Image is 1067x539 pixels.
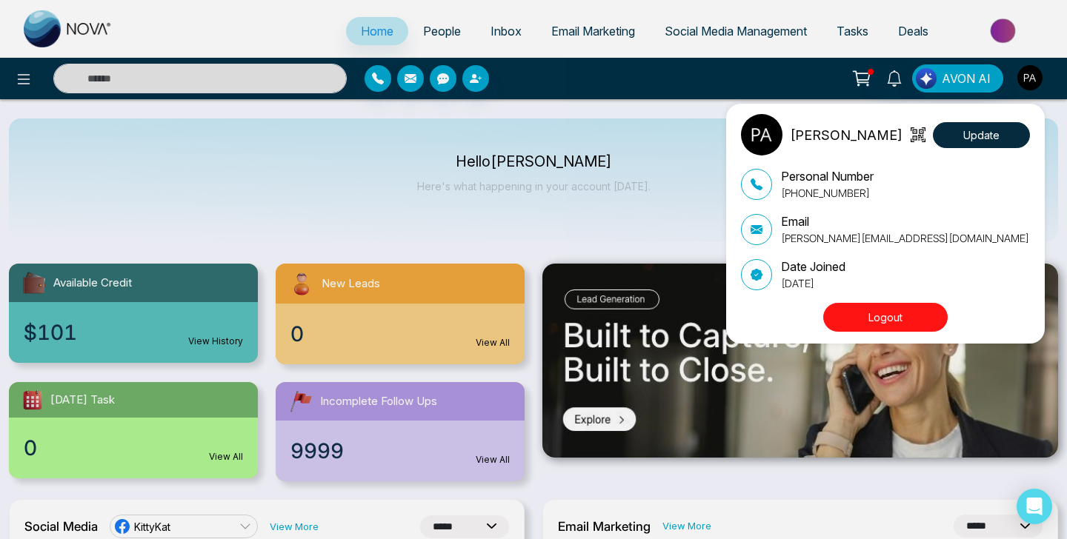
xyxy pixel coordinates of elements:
[781,258,845,275] p: Date Joined
[790,125,903,145] p: [PERSON_NAME]
[781,275,845,291] p: [DATE]
[781,212,1029,230] p: Email
[781,167,874,185] p: Personal Number
[1017,489,1052,524] div: Open Intercom Messenger
[823,303,948,332] button: Logout
[781,185,874,201] p: [PHONE_NUMBER]
[933,122,1030,148] button: Update
[781,230,1029,246] p: [PERSON_NAME][EMAIL_ADDRESS][DOMAIN_NAME]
